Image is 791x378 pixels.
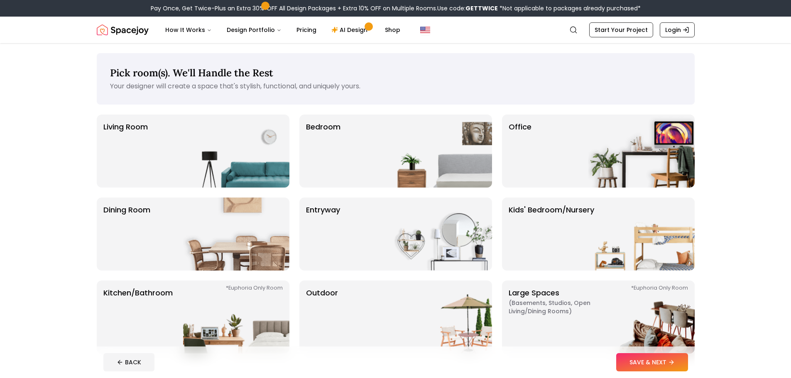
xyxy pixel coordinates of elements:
[386,198,492,271] img: entryway
[588,280,695,354] img: Large Spaces *Euphoria Only
[103,204,150,264] p: Dining Room
[103,287,173,347] p: Kitchen/Bathroom
[325,22,377,38] a: AI Design
[183,198,289,271] img: Dining Room
[151,4,641,12] div: Pay Once, Get Twice-Plus an Extra 30% OFF All Design Packages + Extra 10% OFF on Multiple Rooms.
[509,204,594,264] p: Kids' Bedroom/Nursery
[386,280,492,354] img: Outdoor
[159,22,218,38] button: How It Works
[509,287,612,347] p: Large Spaces
[378,22,407,38] a: Shop
[97,22,149,38] a: Spacejoy
[103,121,148,181] p: Living Room
[110,81,681,91] p: Your designer will create a space that's stylish, functional, and uniquely yours.
[306,121,340,181] p: Bedroom
[159,22,407,38] nav: Main
[420,25,430,35] img: United States
[183,115,289,188] img: Living Room
[498,4,641,12] span: *Not applicable to packages already purchased*
[97,22,149,38] img: Spacejoy Logo
[110,66,273,79] span: Pick room(s). We'll Handle the Rest
[509,299,612,315] span: ( Basements, Studios, Open living/dining rooms )
[588,115,695,188] img: Office
[103,353,154,371] button: BACK
[509,121,531,181] p: Office
[306,204,340,264] p: entryway
[386,115,492,188] img: Bedroom
[589,22,653,37] a: Start Your Project
[183,280,289,354] img: Kitchen/Bathroom *Euphoria Only
[588,198,695,271] img: Kids' Bedroom/Nursery
[306,287,338,347] p: Outdoor
[220,22,288,38] button: Design Portfolio
[465,4,498,12] b: GETTWICE
[290,22,323,38] a: Pricing
[616,353,688,371] button: SAVE & NEXT
[437,4,498,12] span: Use code:
[97,17,695,43] nav: Global
[660,22,695,37] a: Login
